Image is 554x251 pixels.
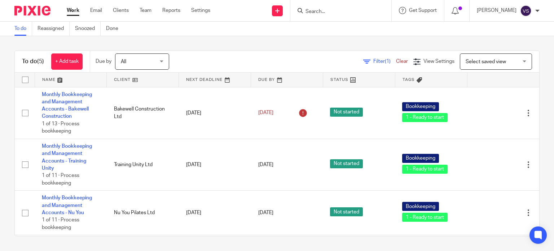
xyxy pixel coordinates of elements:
a: Reassigned [38,22,70,36]
span: Tags [403,78,415,82]
span: [DATE] [258,162,273,167]
span: 1 of 11 · Process bookkeeping [42,173,79,186]
a: Monthly Bookkeeping and Management Accounts - Nu You [42,195,92,215]
span: All [121,59,126,64]
span: [DATE] [258,210,273,215]
td: [DATE] [179,139,251,190]
span: 1 of 13 · Process bookkeeping [42,121,79,134]
span: Filter [373,59,396,64]
a: Settings [191,7,210,14]
a: Done [106,22,124,36]
span: Select saved view [466,59,506,64]
a: Monthly Bookkeeping and Management Accounts - Bakewell Construction [42,92,92,119]
span: Get Support [409,8,437,13]
span: 1 - Ready to start [402,165,448,174]
td: [DATE] [179,191,251,235]
td: Nu You Pilates Ltd [107,191,179,235]
a: + Add task [51,53,83,70]
span: (1) [385,59,391,64]
h1: To do [22,58,44,65]
span: Not started [330,108,363,117]
td: [DATE] [179,87,251,139]
span: Bookkeeping [402,202,439,211]
a: Monthly Bookkeeping and Management Accounts - Training Unity [42,144,92,171]
img: Pixie [14,6,50,16]
span: View Settings [423,59,454,64]
a: Work [67,7,79,14]
a: Snoozed [75,22,101,36]
a: Reports [162,7,180,14]
td: Bakewell Construction Ltd [107,87,179,139]
span: Bookkeeping [402,102,439,111]
a: Email [90,7,102,14]
a: Team [140,7,151,14]
span: 1 of 11 · Process bookkeeping [42,218,79,230]
a: To do [14,22,32,36]
span: Not started [330,159,363,168]
span: 1 - Ready to start [402,213,448,222]
img: svg%3E [520,5,532,17]
span: [DATE] [258,111,273,116]
p: Due by [96,58,111,65]
span: 1 - Ready to start [402,113,448,122]
a: Clear [396,59,408,64]
span: (5) [37,59,44,64]
td: Training Unity Ltd [107,139,179,190]
p: [PERSON_NAME] [477,7,516,14]
span: Bookkeeping [402,154,439,163]
input: Search [305,9,370,15]
span: Not started [330,207,363,216]
a: Clients [113,7,129,14]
